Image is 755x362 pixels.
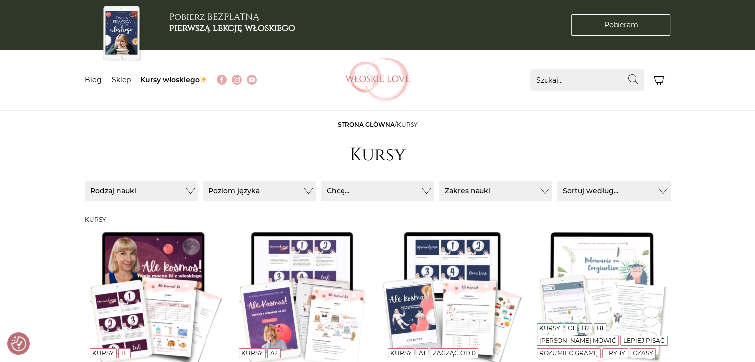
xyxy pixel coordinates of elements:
[85,75,102,84] a: Blog
[11,336,26,351] button: Preferencje co do zgód
[597,324,603,332] a: B1
[539,324,560,332] a: Kursy
[539,337,616,344] a: [PERSON_NAME] mówić
[604,20,638,30] span: Pobieram
[571,14,670,36] a: Pobieram
[350,144,406,166] h1: Kursy
[605,349,625,357] a: Tryby
[338,121,395,128] a: Strona główna
[11,336,26,351] img: Revisit consent button
[140,75,207,84] a: Kursy włoskiego
[581,324,589,332] a: B2
[439,181,552,201] button: Zakres nauki
[649,69,671,91] button: Koszyk
[169,12,295,33] h3: Pobierz BEZPŁATNĄ
[397,121,418,128] span: Kursy
[632,349,653,357] a: Czasy
[85,181,198,201] button: Rodzaj nauki
[169,22,295,34] b: pierwszą lekcję włoskiego
[338,121,418,128] span: /
[241,349,263,357] a: Kursy
[345,58,410,102] img: Włoskielove
[557,181,671,201] button: Sortuj według...
[568,324,574,332] a: C1
[539,349,598,357] a: Rozumieć gramę
[270,349,278,357] a: A2
[432,349,475,357] a: Zacząć od 0
[321,181,434,201] button: Chcę...
[390,349,412,357] a: Kursy
[419,349,425,357] a: A1
[92,349,114,357] a: Kursy
[85,216,671,223] h3: Kursy
[121,349,128,357] a: B1
[112,75,131,84] a: Sklep
[623,337,665,344] a: Lepiej pisać
[200,76,206,83] img: ✨
[203,181,316,201] button: Poziom języka
[530,69,644,91] input: Szukaj...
